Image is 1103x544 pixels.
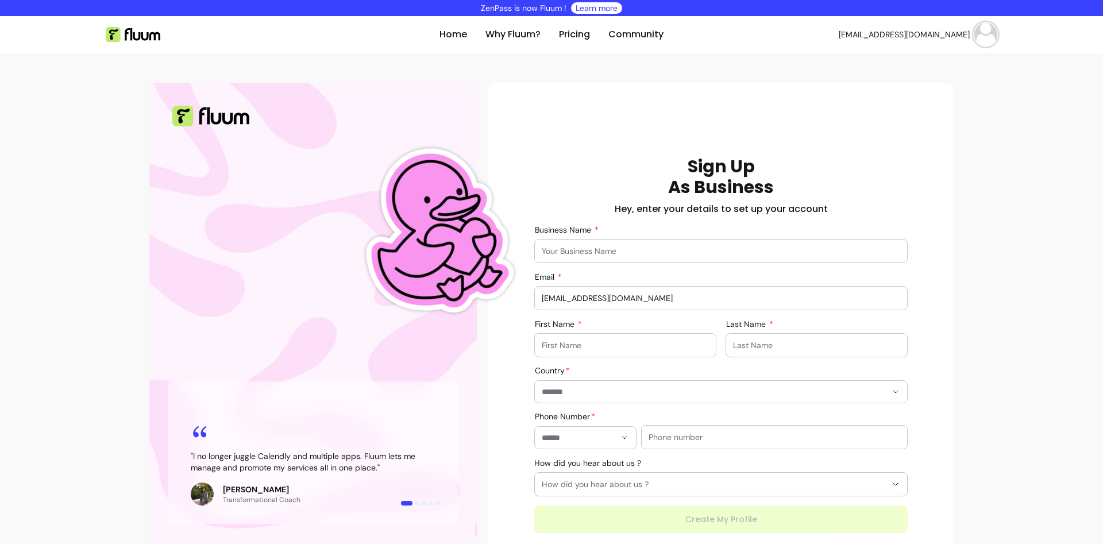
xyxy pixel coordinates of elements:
[839,23,997,46] button: avatar[EMAIL_ADDRESS][DOMAIN_NAME]
[542,432,615,443] input: Phone Number
[106,27,160,42] img: Fluum Logo
[733,339,900,351] input: Last Name
[726,319,768,329] span: Last Name
[649,431,900,443] input: Phone number
[535,225,593,235] span: Business Name
[535,319,577,329] span: First Name
[340,105,528,359] img: Fluum Duck sticker
[535,473,907,496] button: How did you hear about us ?
[839,29,970,40] span: [EMAIL_ADDRESS][DOMAIN_NAME]
[608,28,664,41] a: Community
[542,479,886,490] span: How did you hear about us ?
[542,386,868,398] input: Country
[615,429,634,447] button: Show suggestions
[223,484,300,495] p: [PERSON_NAME]
[172,106,249,126] img: Fluum Logo
[191,450,435,473] blockquote: " I no longer juggle Calendly and multiple apps. Fluum lets me manage and promote my services all...
[223,495,300,504] p: Transformational Coach
[542,292,900,304] input: Email
[615,202,828,216] h2: Hey, enter your details to set up your account
[542,339,709,351] input: First Name
[485,28,541,41] a: Why Fluum?
[974,23,997,46] img: avatar
[576,2,618,14] a: Learn more
[668,156,774,198] h1: Sign Up As Business
[535,411,600,422] label: Phone Number
[481,2,566,14] p: ZenPass is now Fluum !
[191,483,214,506] img: Review avatar
[542,245,900,257] input: Business Name
[886,383,905,401] button: Show suggestions
[439,28,467,41] a: Home
[535,272,557,282] span: Email
[534,457,646,469] label: How did you hear about us ?
[535,365,574,376] label: Country
[559,28,590,41] a: Pricing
